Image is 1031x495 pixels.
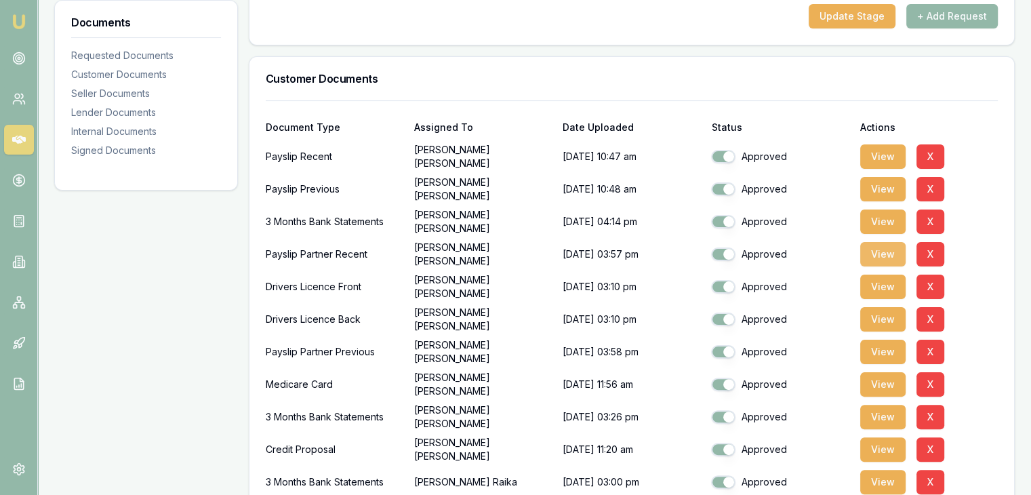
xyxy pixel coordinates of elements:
p: [PERSON_NAME] [PERSON_NAME] [414,176,552,203]
div: Approved [711,345,849,359]
button: View [860,307,906,332]
div: 3 Months Bank Statements [266,208,403,235]
div: Payslip Recent [266,143,403,170]
div: Approved [711,248,849,261]
div: 3 Months Bank Statements [266,403,403,431]
button: View [860,470,906,494]
div: Seller Documents [71,87,221,100]
div: Document Type [266,123,403,132]
div: Assigned To [414,123,552,132]
h3: Documents [71,17,221,28]
button: X [916,177,944,201]
button: X [916,437,944,462]
p: [PERSON_NAME] [PERSON_NAME] [414,208,552,235]
div: Lender Documents [71,106,221,119]
button: X [916,242,944,266]
button: Update Stage [809,4,895,28]
p: [DATE] 03:26 pm [563,403,700,431]
button: X [916,210,944,234]
p: [PERSON_NAME] [PERSON_NAME] [414,273,552,300]
p: [PERSON_NAME] [PERSON_NAME] [414,436,552,463]
p: [PERSON_NAME] [PERSON_NAME] [414,371,552,398]
button: View [860,372,906,397]
button: View [860,177,906,201]
p: [DATE] 03:57 pm [563,241,700,268]
button: View [860,144,906,169]
button: + Add Request [906,4,998,28]
div: Customer Documents [71,68,221,81]
p: [PERSON_NAME] [PERSON_NAME] [414,338,552,365]
p: [PERSON_NAME] [PERSON_NAME] [414,306,552,333]
div: Approved [711,215,849,229]
div: Drivers Licence Front [266,273,403,300]
p: [DATE] 03:58 pm [563,338,700,365]
button: X [916,144,944,169]
p: [DATE] 03:10 pm [563,273,700,300]
div: Approved [711,410,849,424]
button: X [916,340,944,364]
div: Internal Documents [71,125,221,138]
div: Approved [711,475,849,489]
p: [DATE] 10:48 am [563,176,700,203]
div: Credit Proposal [266,436,403,463]
div: Approved [711,150,849,163]
button: View [860,405,906,429]
div: Payslip Previous [266,176,403,203]
h3: Customer Documents [266,73,998,84]
div: Approved [711,182,849,196]
p: [PERSON_NAME] [PERSON_NAME] [414,143,552,170]
p: [DATE] 11:56 am [563,371,700,398]
p: [DATE] 03:10 pm [563,306,700,333]
div: Status [711,123,849,132]
div: Approved [711,313,849,326]
p: [PERSON_NAME] [PERSON_NAME] [414,403,552,431]
div: Payslip Partner Recent [266,241,403,268]
p: [DATE] 04:14 pm [563,208,700,235]
div: Payslip Partner Previous [266,338,403,365]
div: Drivers Licence Back [266,306,403,333]
button: X [916,470,944,494]
p: [DATE] 11:20 am [563,436,700,463]
button: X [916,307,944,332]
div: Approved [711,280,849,294]
button: View [860,340,906,364]
div: Approved [711,378,849,391]
div: Approved [711,443,849,456]
div: Actions [860,123,998,132]
button: View [860,210,906,234]
div: Signed Documents [71,144,221,157]
img: emu-icon-u.png [11,14,27,30]
button: X [916,275,944,299]
div: Medicare Card [266,371,403,398]
button: X [916,372,944,397]
button: View [860,275,906,299]
p: [PERSON_NAME] [PERSON_NAME] [414,241,552,268]
div: Requested Documents [71,49,221,62]
p: [DATE] 10:47 am [563,143,700,170]
div: Date Uploaded [563,123,700,132]
button: View [860,242,906,266]
button: X [916,405,944,429]
button: View [860,437,906,462]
